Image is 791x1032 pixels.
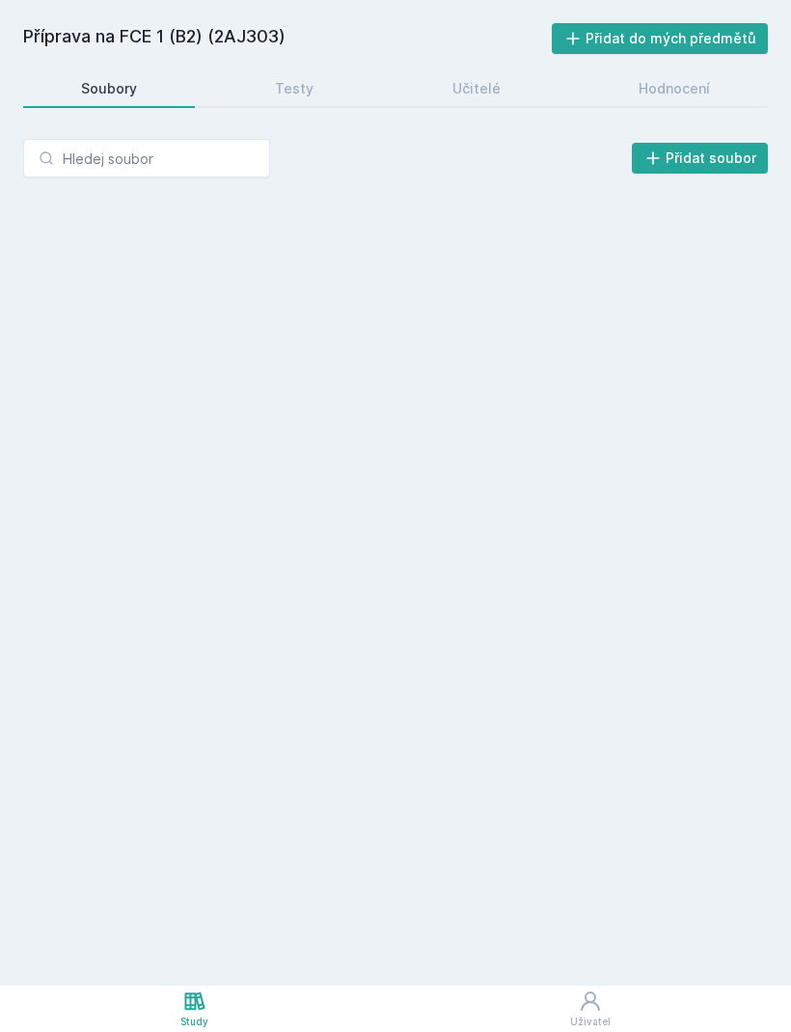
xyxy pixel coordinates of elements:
[395,69,559,108] a: Učitelé
[23,23,552,54] h2: Příprava na FCE 1 (B2) (2AJ303)
[23,139,270,177] input: Hledej soubor
[81,79,137,98] div: Soubory
[275,79,314,98] div: Testy
[570,1015,611,1029] div: Uživatel
[632,143,769,174] button: Přidat soubor
[582,69,769,108] a: Hodnocení
[552,23,769,54] button: Přidat do mých předmětů
[218,69,372,108] a: Testy
[639,79,710,98] div: Hodnocení
[180,1015,208,1029] div: Study
[452,79,501,98] div: Učitelé
[23,69,195,108] a: Soubory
